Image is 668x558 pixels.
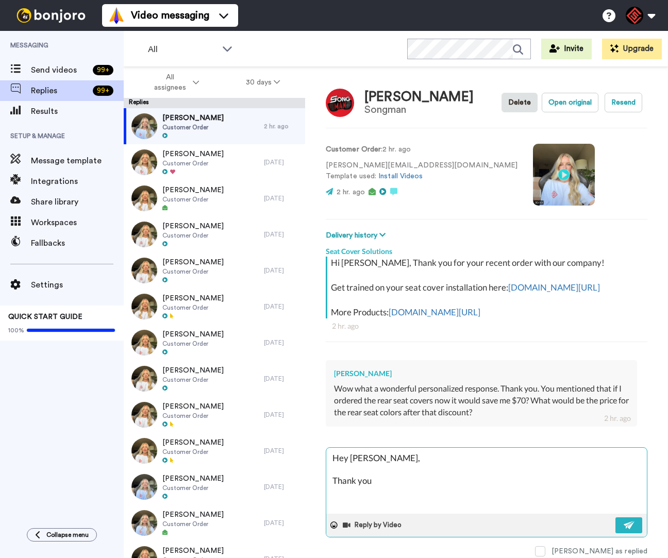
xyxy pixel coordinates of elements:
[124,361,305,397] a: [PERSON_NAME]Customer Order[DATE]
[162,510,224,520] span: [PERSON_NAME]
[264,122,300,130] div: 2 hr. ago
[131,8,209,23] span: Video messaging
[31,84,89,97] span: Replies
[131,294,157,319] img: b57aca97-74ef-474d-9708-d75dca591c50-thumb.jpg
[508,282,600,293] a: [DOMAIN_NAME][URL]
[326,89,354,117] img: Image of Joey Daddario
[162,340,224,348] span: Customer Order
[8,313,82,320] span: QUICK START GUIDE
[162,376,224,384] span: Customer Order
[364,104,474,115] div: Songman
[326,448,647,514] textarea: Hey [PERSON_NAME], Thank yo
[364,90,474,105] div: [PERSON_NAME]
[162,149,224,159] span: [PERSON_NAME]
[31,155,124,167] span: Message template
[93,65,113,75] div: 99 +
[162,329,224,340] span: [PERSON_NAME]
[162,448,224,456] span: Customer Order
[124,108,305,144] a: [PERSON_NAME]Customer Order2 hr. ago
[126,68,223,97] button: All assignees
[162,484,224,492] span: Customer Order
[31,237,124,249] span: Fallbacks
[131,330,157,356] img: 49b67f77-ea4d-4881-9a85-cef0b4273f68-thumb.jpg
[162,267,224,276] span: Customer Order
[264,519,300,527] div: [DATE]
[552,546,647,556] div: [PERSON_NAME] as replied
[162,159,224,167] span: Customer Order
[27,528,97,542] button: Collapse menu
[31,64,89,76] span: Send videos
[162,520,224,528] span: Customer Order
[124,505,305,541] a: [PERSON_NAME]Customer Order[DATE]
[124,289,305,325] a: [PERSON_NAME]Customer Order[DATE]
[162,257,224,267] span: [PERSON_NAME]
[131,402,157,428] img: 94d000a7-9dff-4b74-a3b8-681083a5e477-thumb.jpg
[326,144,517,155] p: : 2 hr. ago
[131,258,157,283] img: 679abd21-8fb9-4071-a98c-8caf1c0324ba-thumb.jpg
[378,173,423,180] a: Install Videos
[124,216,305,252] a: [PERSON_NAME]Customer Order[DATE]
[162,412,224,420] span: Customer Order
[326,241,647,257] div: Seat Cover Solutions
[162,185,224,195] span: [PERSON_NAME]
[131,366,157,392] img: 05d476df-1321-432e-b90d-c2a64f7b0e38-thumb.jpg
[93,86,113,96] div: 99 +
[162,437,224,448] span: [PERSON_NAME]
[342,517,405,533] button: Reply by Video
[124,397,305,433] a: [PERSON_NAME]Customer Order[DATE]
[131,474,157,500] img: e1282bac-9ce8-4f18-8f4c-6da92a1501c7-thumb.jpg
[337,189,365,196] span: 2 hr. ago
[124,325,305,361] a: [PERSON_NAME]Customer Order[DATE]
[264,375,300,383] div: [DATE]
[264,302,300,311] div: [DATE]
[131,113,157,139] img: 150d64ad-4b55-4092-9f7e-e21d54206a0e-thumb.jpg
[162,293,224,303] span: [PERSON_NAME]
[31,105,124,117] span: Results
[124,180,305,216] a: [PERSON_NAME]Customer Order[DATE]
[602,39,662,59] button: Upgrade
[624,521,635,529] img: send-white.svg
[605,93,642,112] button: Resend
[162,195,224,204] span: Customer Order
[131,222,157,247] img: bed0879b-9833-4163-af93-a5b5a0ce2575-thumb.jpg
[124,252,305,289] a: [PERSON_NAME]Customer Order[DATE]
[334,368,629,379] div: [PERSON_NAME]
[124,433,305,469] a: [PERSON_NAME]Customer Order[DATE]
[162,221,224,231] span: [PERSON_NAME]
[108,7,125,24] img: vm-color.svg
[162,474,224,484] span: [PERSON_NAME]
[46,531,89,539] span: Collapse menu
[264,158,300,166] div: [DATE]
[131,438,157,464] img: 71460086-13d0-4ea7-8f99-ec4169d5911f-thumb.jpg
[31,216,124,229] span: Workspaces
[162,303,224,312] span: Customer Order
[264,194,300,202] div: [DATE]
[326,160,517,182] p: [PERSON_NAME][EMAIL_ADDRESS][DOMAIN_NAME] Template used:
[124,469,305,505] a: [PERSON_NAME]Customer Order[DATE]
[264,339,300,347] div: [DATE]
[148,43,217,56] span: All
[264,483,300,491] div: [DATE]
[264,411,300,419] div: [DATE]
[541,39,592,59] button: Invite
[264,447,300,455] div: [DATE]
[223,73,304,92] button: 30 days
[326,146,381,153] strong: Customer Order
[326,230,389,241] button: Delivery history
[162,546,224,556] span: [PERSON_NAME]
[334,383,629,418] div: Wow what a wonderful personalized response. Thank you. You mentioned that if I ordered the rear s...
[8,326,24,334] span: 100%
[31,175,124,188] span: Integrations
[162,113,224,123] span: [PERSON_NAME]
[264,230,300,239] div: [DATE]
[162,401,224,412] span: [PERSON_NAME]
[162,123,224,131] span: Customer Order
[31,279,124,291] span: Settings
[162,231,224,240] span: Customer Order
[131,149,157,175] img: 83bab674-ccad-47fa-a0ff-c57d6d9fc27c-thumb.jpg
[131,510,157,536] img: 5158ef29-e9e4-46ad-ac3d-b8a4026ac1f4-thumb.jpg
[131,185,157,211] img: 5b64d316-396c-4c08-b6a0-1cac7024fb7e-thumb.jpg
[149,72,191,93] span: All assignees
[162,365,224,376] span: [PERSON_NAME]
